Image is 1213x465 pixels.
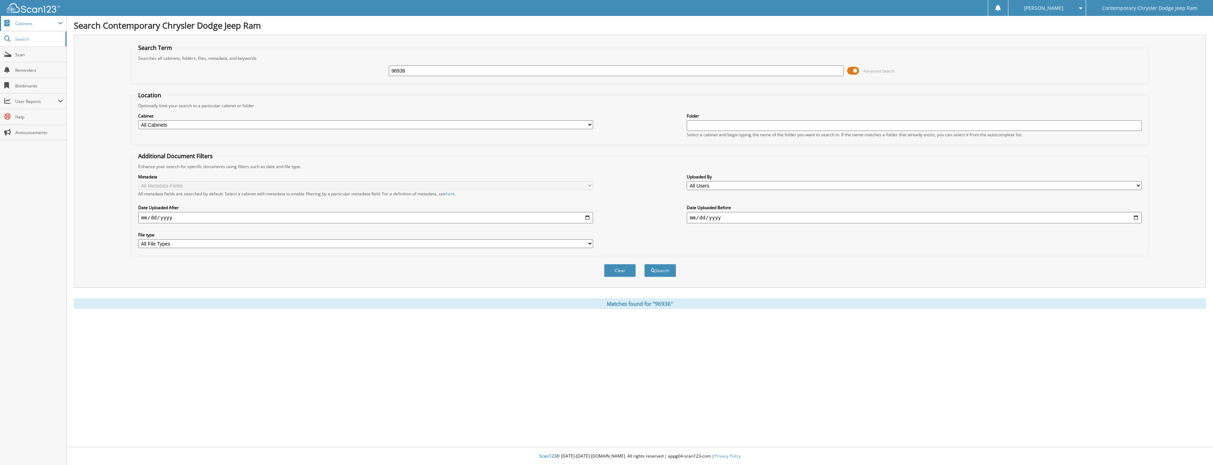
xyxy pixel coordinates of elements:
input: start [138,212,593,223]
span: Contemporary Chrysler Dodge Jeep Ram [1102,6,1197,10]
a: here [446,191,455,197]
iframe: Chat Widget [1178,431,1213,465]
span: Search [15,36,62,42]
span: [PERSON_NAME] [1024,6,1063,10]
div: © [DATE]-[DATE] [DOMAIN_NAME]. All rights reserved | appg04-scan123-com | [67,448,1213,465]
span: Bookmarks [15,83,63,89]
legend: Additional Document Filters [135,152,216,160]
span: Scan123 [539,453,556,459]
label: Uploaded By [687,174,1141,180]
div: Searches all cabinets, folders, files, metadata, and keywords [135,55,1145,61]
div: Optionally limit your search to a particular cabinet or folder [135,103,1145,109]
label: Cabinet [138,113,593,119]
label: Date Uploaded Before [687,205,1141,211]
span: Cabinets [15,21,58,27]
button: Search [644,264,676,277]
div: All metadata fields are searched by default. Select a cabinet with metadata to enable filtering b... [138,191,593,197]
div: Select a cabinet and begin typing the name of the folder you want to search in. If the name match... [687,132,1141,138]
span: Announcements [15,130,63,136]
span: Scan [15,52,63,58]
label: Metadata [138,174,593,180]
h1: Search Contemporary Chrysler Dodge Jeep Ram [74,19,1206,31]
span: User Reports [15,98,58,104]
legend: Location [135,91,165,99]
label: File type [138,232,593,238]
div: Enhance your search for specific documents using filters such as date and file type. [135,163,1145,170]
input: end [687,212,1141,223]
div: Matches found for "96936" [74,298,1206,309]
a: Privacy Policy [714,453,741,459]
button: Clear [604,264,636,277]
label: Date Uploaded After [138,205,593,211]
span: Advanced Search [863,68,895,74]
label: Folder [687,113,1141,119]
span: Reminders [15,67,63,73]
legend: Search Term [135,44,176,52]
span: Help [15,114,63,120]
img: scan123-logo-white.svg [7,3,60,13]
